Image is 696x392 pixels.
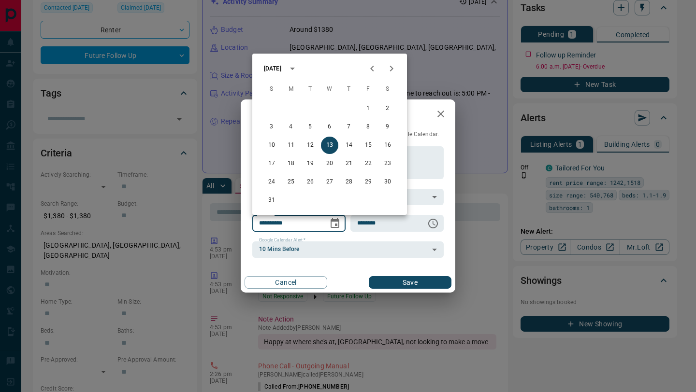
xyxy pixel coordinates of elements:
span: Monday [282,80,300,99]
button: 7 [340,118,358,136]
button: 19 [302,155,319,172]
button: 28 [340,173,358,191]
button: Save [369,276,451,289]
button: 31 [263,192,280,209]
button: Previous month [362,59,382,78]
h2: Edit Task [241,99,304,130]
span: Saturday [379,80,396,99]
button: 1 [360,100,377,117]
button: 18 [282,155,300,172]
button: 22 [360,155,377,172]
span: Sunday [263,80,280,99]
button: Next month [382,59,401,78]
button: 4 [282,118,300,136]
button: 30 [379,173,396,191]
button: 10 [263,137,280,154]
button: calendar view is open, switch to year view [284,60,301,77]
label: Google Calendar Alert [259,237,305,243]
button: Choose date, selected date is Aug 13, 2025 [325,214,345,233]
button: 12 [302,137,319,154]
button: 23 [379,155,396,172]
button: 2 [379,100,396,117]
button: 8 [360,118,377,136]
button: 29 [360,173,377,191]
button: 24 [263,173,280,191]
button: 9 [379,118,396,136]
button: 5 [302,118,319,136]
button: 21 [340,155,358,172]
button: 15 [360,137,377,154]
button: Choose time, selected time is 6:00 AM [423,214,443,233]
button: 16 [379,137,396,154]
button: 13 [321,137,338,154]
span: Tuesday [302,80,319,99]
button: 6 [321,118,338,136]
span: Wednesday [321,80,338,99]
button: 20 [321,155,338,172]
button: 3 [263,118,280,136]
span: Friday [360,80,377,99]
div: [DATE] [264,64,281,73]
span: Thursday [340,80,358,99]
button: Cancel [245,276,327,289]
button: 11 [282,137,300,154]
button: 26 [302,173,319,191]
button: 25 [282,173,300,191]
div: 10 Mins Before [252,241,444,258]
button: 27 [321,173,338,191]
button: 17 [263,155,280,172]
button: 14 [340,137,358,154]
